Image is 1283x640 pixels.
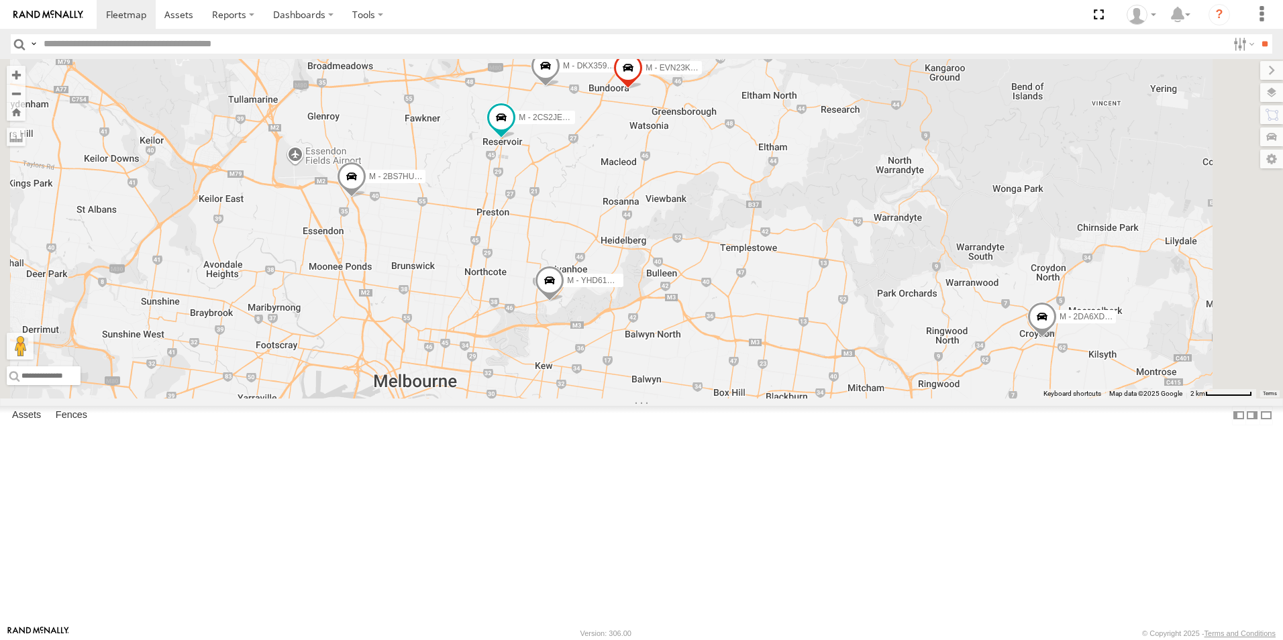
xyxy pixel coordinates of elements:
[567,276,688,285] span: M - YHD61W - [PERSON_NAME]
[13,10,83,19] img: rand-logo.svg
[49,406,94,425] label: Fences
[1190,390,1205,397] span: 2 km
[7,127,25,146] label: Measure
[1060,313,1178,322] span: M - 2DA6XD - [PERSON_NAME]
[1228,34,1257,54] label: Search Filter Options
[1232,406,1245,425] label: Dock Summary Table to the Left
[7,333,34,360] button: Drag Pegman onto the map to open Street View
[1204,629,1276,637] a: Terms and Conditions
[7,84,25,103] button: Zoom out
[7,627,69,640] a: Visit our Website
[1209,4,1230,25] i: ?
[1109,390,1182,397] span: Map data ©2025 Google
[1260,406,1273,425] label: Hide Summary Table
[1122,5,1161,25] div: Tye Clark
[1043,389,1101,398] button: Keyboard shortcuts
[7,103,25,121] button: Zoom Home
[563,62,680,71] span: M - DKX359 - [PERSON_NAME]
[28,34,39,54] label: Search Query
[1186,389,1256,398] button: Map Scale: 2 km per 66 pixels
[519,113,635,122] span: M - 2CS2JE - [PERSON_NAME]
[5,406,48,425] label: Assets
[1260,150,1283,168] label: Map Settings
[1245,406,1259,425] label: Dock Summary Table to the Right
[580,629,631,637] div: Version: 306.00
[646,64,764,73] span: M - EVN23K - [PERSON_NAME]
[1142,629,1276,637] div: © Copyright 2025 -
[7,66,25,84] button: Zoom in
[1263,391,1277,396] a: Terms (opens in new tab)
[369,172,488,181] span: M - 2BS7HU - [PERSON_NAME]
